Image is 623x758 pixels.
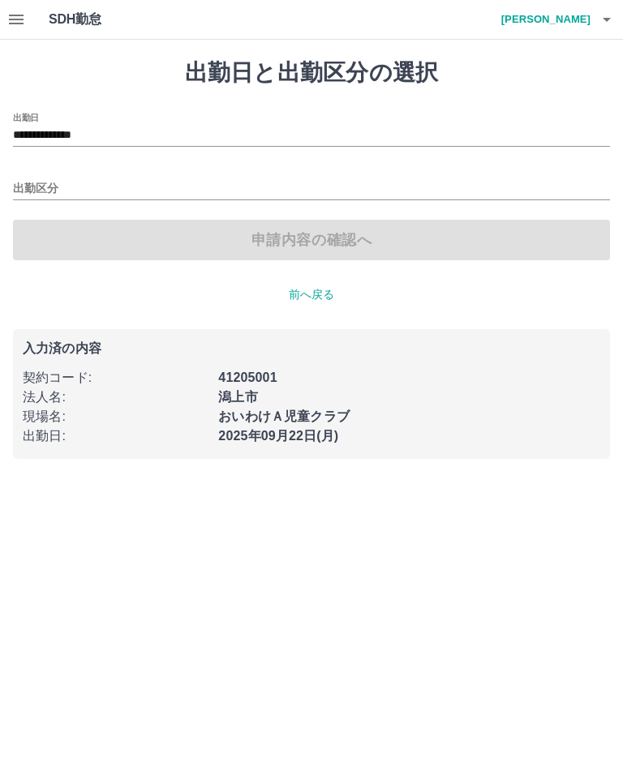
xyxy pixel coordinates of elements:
[23,368,208,388] p: 契約コード :
[218,390,257,404] b: 潟上市
[13,286,610,303] p: 前へ戻る
[13,59,610,87] h1: 出勤日と出勤区分の選択
[13,111,39,123] label: 出勤日
[23,342,600,355] p: 入力済の内容
[218,429,338,443] b: 2025年09月22日(月)
[218,409,350,423] b: おいわけＡ児童クラブ
[23,407,208,426] p: 現場名 :
[218,370,277,384] b: 41205001
[23,426,208,446] p: 出勤日 :
[23,388,208,407] p: 法人名 :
